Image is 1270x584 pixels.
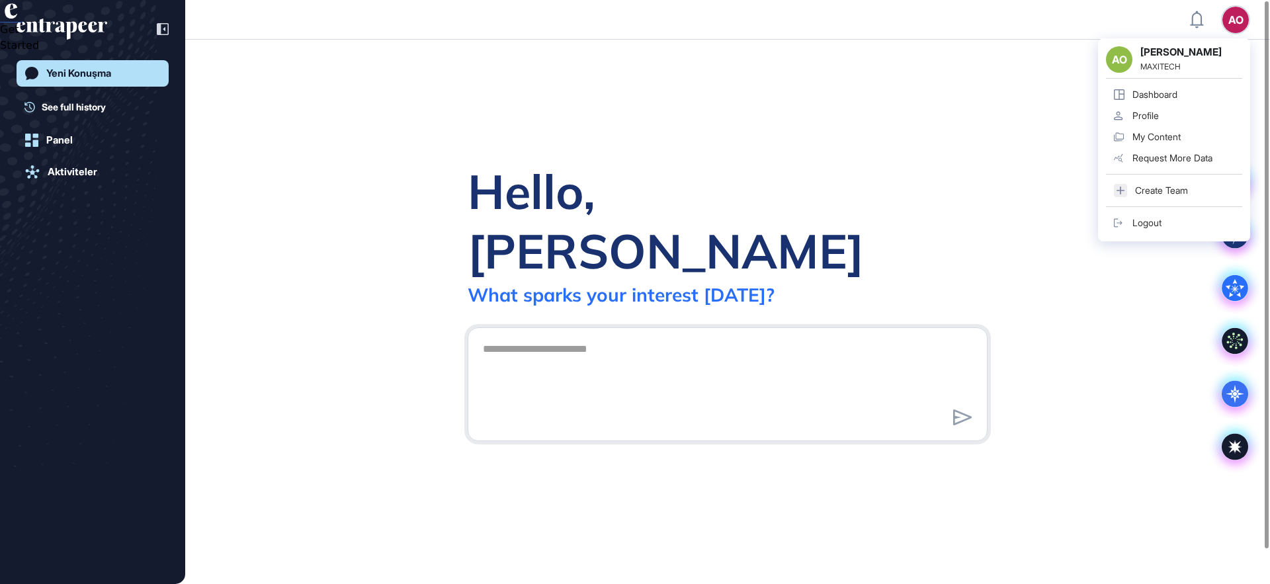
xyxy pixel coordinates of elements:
div: Aktiviteler [48,166,97,178]
a: Aktiviteler [17,159,169,185]
div: What sparks your interest [DATE]? [468,283,775,306]
div: Panel [46,134,73,146]
div: Yeni Konuşma [46,67,111,79]
div: Hello, [PERSON_NAME] [468,161,988,280]
button: AO [1222,7,1249,33]
a: Panel [17,127,169,153]
span: See full history [42,100,106,114]
a: See full history [24,100,169,114]
a: Yeni Konuşma [17,60,169,87]
div: entrapeer-logo [17,19,107,40]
